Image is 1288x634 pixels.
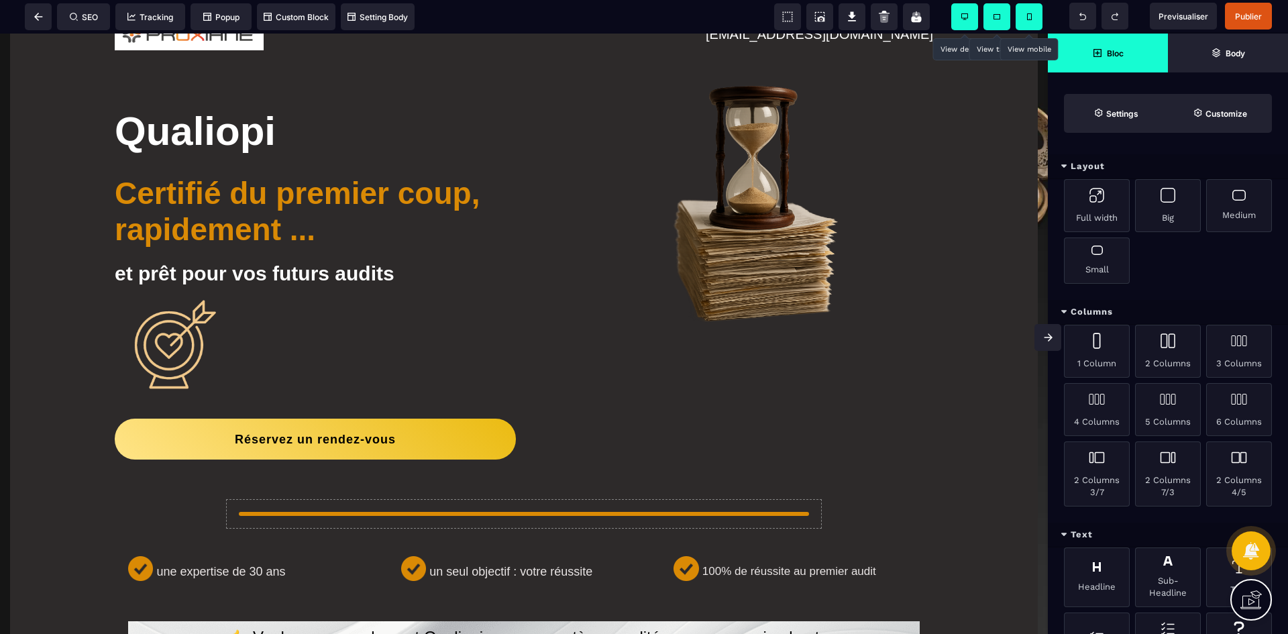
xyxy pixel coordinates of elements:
div: 6 Columns [1206,383,1272,436]
div: Full width [1064,179,1130,232]
div: 2 Columns 4/5 [1206,441,1272,507]
img: b5475c5d0e2a59ebc1ed9ffe94b13938_Sablier.png [667,40,842,301]
text: 100% de réussite au premier audit [702,528,923,548]
div: 5 Columns [1135,383,1201,436]
div: Headline [1064,547,1130,607]
b: Certifié du premier coup, rapidement ... [115,142,480,213]
text: 👉 Voulez-vous seulement Qualiopi… ou un système qualité sur-mesure, simple et efficace, qui vous ... [211,594,836,632]
strong: Customize [1205,109,1247,119]
div: Text [1048,523,1288,547]
span: Custom Block [264,12,329,22]
span: Open Layer Manager [1168,34,1288,72]
div: 2 Columns 7/3 [1135,441,1201,507]
span: Publier [1235,11,1262,21]
div: Big [1135,179,1201,232]
div: Columns [1048,300,1288,325]
div: 4 Columns [1064,383,1130,436]
button: Réservez un rendez-vous [114,385,515,426]
span: Previsualiser [1159,11,1208,21]
strong: Bloc [1107,48,1124,58]
text: un seul objectif : votre réussite [429,528,650,549]
div: 2 Columns 3/7 [1064,441,1130,507]
div: Layout [1048,154,1288,179]
span: SEO [70,12,98,22]
strong: Settings [1106,109,1138,119]
text: une expertise de 30 ans [156,528,377,549]
span: Preview [1150,3,1217,30]
div: 2 Columns [1135,325,1201,378]
span: Open Blocks [1048,34,1168,72]
span: Screenshot [806,3,833,30]
span: View components [774,3,801,30]
div: Text [1206,547,1272,607]
img: 61b494325f8a4818ccf6b45798e672df_Vector.png [401,523,426,547]
span: Settings [1064,94,1168,133]
b: et prêt pour vos futurs audits [115,229,394,251]
div: 3 Columns [1206,325,1272,378]
div: Small [1064,237,1130,284]
strong: Body [1226,48,1245,58]
h1: Qualiopi [115,74,604,127]
span: Tracking [127,12,173,22]
img: 61b494325f8a4818ccf6b45798e672df_Vector.png [128,523,153,547]
span: Popup [203,12,239,22]
div: Sub-Headline [1135,547,1201,607]
img: 184210e047c06fd5bc12ddb28e3bbffc_Cible.png [115,255,228,368]
span: Setting Body [347,12,408,22]
div: Medium [1206,179,1272,232]
img: 61b494325f8a4818ccf6b45798e672df_Vector.png [674,523,698,547]
span: Open Style Manager [1168,94,1272,133]
div: 1 Column [1064,325,1130,378]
